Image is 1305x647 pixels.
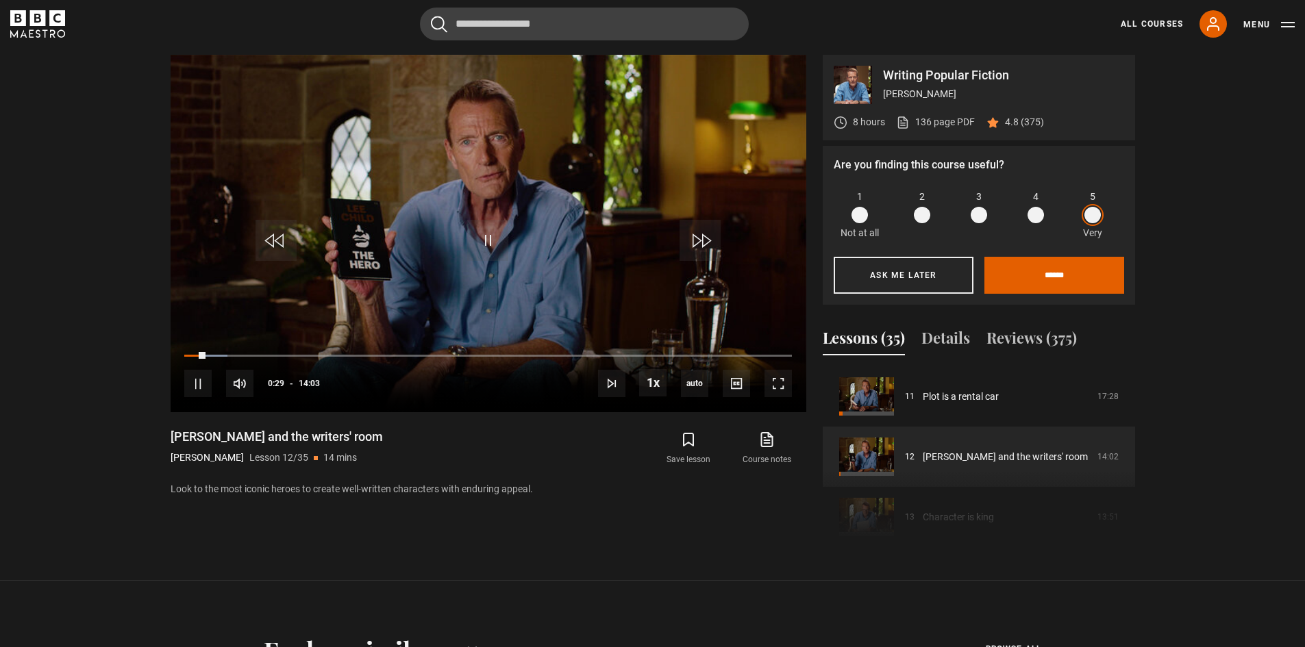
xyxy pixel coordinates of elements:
span: 4 [1033,190,1039,204]
a: All Courses [1121,18,1183,30]
span: 1 [857,190,862,204]
p: [PERSON_NAME] [171,451,244,465]
svg: BBC Maestro [10,10,65,38]
input: Search [420,8,749,40]
p: Look to the most iconic heroes to create well-written characters with enduring appeal. [171,482,806,496]
p: Lesson 12/35 [249,451,308,465]
p: 4.8 (375) [1005,115,1044,129]
span: 14:03 [299,371,320,396]
span: 3 [976,190,982,204]
div: Progress Bar [184,355,791,357]
p: [PERSON_NAME] [883,87,1124,101]
a: [PERSON_NAME] and the writers' room [923,450,1088,464]
p: 8 hours [853,115,885,129]
div: Current quality: 720p [681,370,708,397]
button: Ask me later [834,257,973,294]
video-js: Video Player [171,55,806,412]
button: Lessons (35) [823,327,905,355]
span: 0:29 [268,371,284,396]
button: Details [921,327,970,355]
button: Fullscreen [765,370,792,397]
button: Submit the search query [431,16,447,33]
button: Reviews (375) [986,327,1077,355]
button: Save lesson [649,429,728,468]
a: 136 page PDF [896,115,975,129]
button: Mute [226,370,253,397]
a: Course notes [728,429,806,468]
p: Very [1080,226,1106,240]
p: 14 mins [323,451,357,465]
span: 2 [919,190,925,204]
button: Playback Rate [639,369,667,396]
button: Pause [184,370,212,397]
p: Writing Popular Fiction [883,69,1124,81]
h1: [PERSON_NAME] and the writers' room [171,429,383,445]
span: - [290,379,293,388]
button: Next Lesson [598,370,625,397]
p: Not at all [841,226,879,240]
button: Captions [723,370,750,397]
a: Plot is a rental car [923,390,999,404]
p: Are you finding this course useful? [834,157,1124,173]
span: auto [681,370,708,397]
span: 5 [1090,190,1095,204]
button: Toggle navigation [1243,18,1295,31]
